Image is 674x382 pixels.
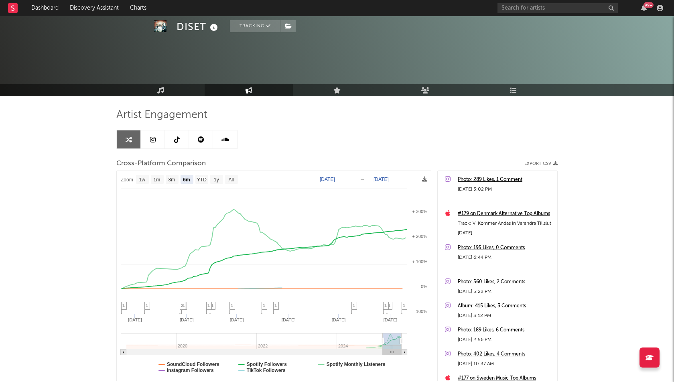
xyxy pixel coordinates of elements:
div: [DATE] 6:44 PM [458,253,553,262]
div: [DATE] 5:22 PM [458,287,553,297]
text: SoundCloud Followers [167,362,219,367]
text: Zoom [121,177,133,183]
div: [DATE] 2:56 PM [458,335,553,345]
text: 1m [154,177,160,183]
span: 1 [146,303,148,308]
text: + 200% [412,234,427,239]
span: Artist Engagement [116,110,207,120]
span: 1 [274,303,277,308]
text: [DATE] [384,317,398,322]
text: [DATE] [180,317,194,322]
text: 6m [183,177,190,183]
text: TikTok Followers [247,368,286,373]
text: All [228,177,233,183]
a: Photo: 195 Likes, 0 Comments [458,243,553,253]
a: Album: 415 Likes, 3 Comments [458,301,553,311]
text: 1w [139,177,146,183]
text: + 100% [412,259,427,264]
button: Export CSV [524,161,558,166]
span: 2 [181,303,183,308]
text: 0% [421,284,427,289]
text: [DATE] [332,317,346,322]
span: 1 [384,303,387,308]
span: 1 [211,303,213,308]
span: 1 [207,303,210,308]
div: [DATE] 3:12 PM [458,311,553,321]
text: Instagram Followers [167,368,214,373]
a: #179 on Denmark Alternative Top Albums [458,209,553,219]
span: 1 [353,303,355,308]
span: 1 [122,303,125,308]
text: [DATE] [128,317,142,322]
text: 3m [168,177,175,183]
span: 1 [388,303,390,308]
a: Photo: 402 Likes, 4 Comments [458,349,553,359]
span: 1 [231,303,233,308]
text: + 300% [412,209,427,214]
div: [DATE] [458,228,553,238]
div: [DATE] 10:37 AM [458,359,553,369]
div: Track: Vi Kommer Andas In Varandra Tillslut [458,219,553,228]
button: 99+ [641,5,647,11]
a: Photo: 289 Likes, 1 Comment [458,175,553,185]
div: DISET [177,20,220,33]
text: [DATE] [282,317,296,322]
text: [DATE] [374,177,389,182]
span: 1 [263,303,265,308]
span: Cross-Platform Comparison [116,159,206,169]
text: Spotify Monthly Listeners [327,362,386,367]
a: Photo: 189 Likes, 6 Comments [458,325,553,335]
text: 1y [214,177,219,183]
input: Search for artists [497,3,618,13]
button: Tracking [230,20,280,32]
text: [DATE] [230,317,244,322]
text: [DATE] [320,177,335,182]
span: 1 [183,303,185,308]
div: 99 + [644,2,654,8]
text: → [360,177,365,182]
text: YTD [197,177,207,183]
text: Spotify Followers [247,362,287,367]
div: [DATE] 3:02 PM [458,185,553,194]
a: Photo: 560 Likes, 2 Comments [458,277,553,287]
text: -100% [414,309,427,314]
span: 1 [403,303,405,308]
